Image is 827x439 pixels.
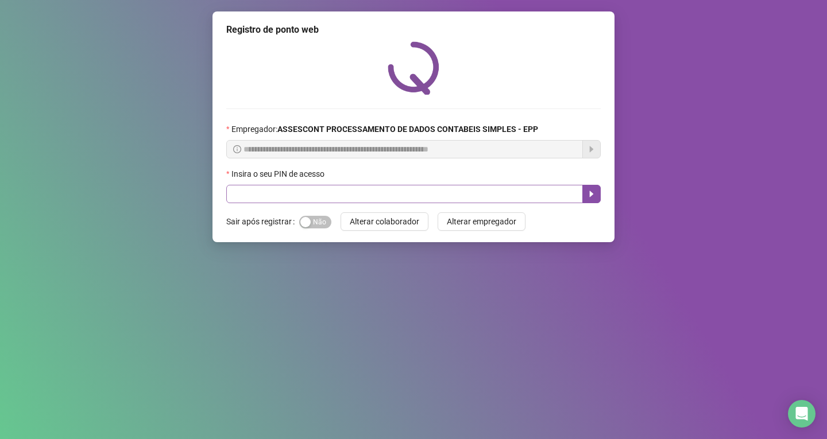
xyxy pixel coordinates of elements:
[277,125,538,134] strong: ASSESCONT PROCESSAMENTO DE DADOS CONTABEIS SIMPLES - EPP
[788,400,816,428] div: Open Intercom Messenger
[231,123,538,135] span: Empregador :
[438,212,525,231] button: Alterar empregador
[226,212,299,231] label: Sair após registrar
[341,212,428,231] button: Alterar colaborador
[350,215,419,228] span: Alterar colaborador
[447,215,516,228] span: Alterar empregador
[226,168,332,180] label: Insira o seu PIN de acesso
[388,41,439,95] img: QRPoint
[226,23,601,37] div: Registro de ponto web
[587,189,596,199] span: caret-right
[233,145,241,153] span: info-circle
